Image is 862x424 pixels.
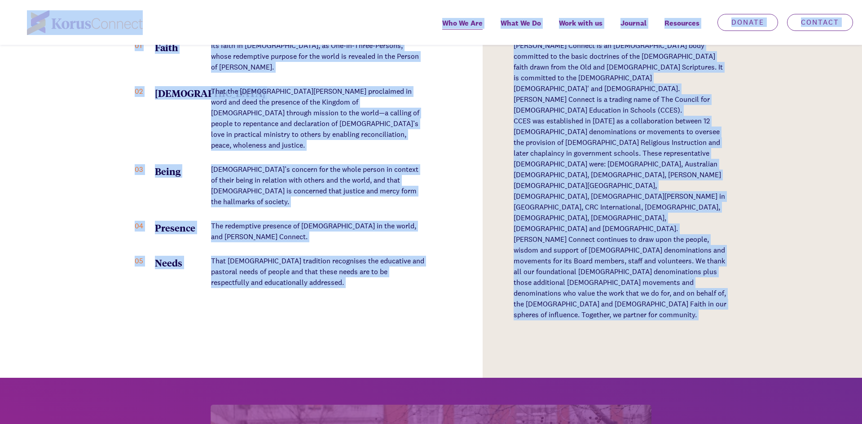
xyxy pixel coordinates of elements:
span: Being [155,164,198,178]
p: That [DEMOGRAPHIC_DATA] tradition recognises the educative and pastoral needs of people and that ... [211,256,424,288]
span: Journal [620,17,646,30]
div: Resources [655,13,708,45]
p: [PERSON_NAME] Connect continues to draw upon the people, wisdom and support of [DEMOGRAPHIC_DATA]... [514,234,727,320]
a: Donate [717,14,778,31]
p: The redemptive presence of [DEMOGRAPHIC_DATA] in the world, and [PERSON_NAME] Connect. [211,221,424,242]
a: Who We Are [433,13,492,45]
p: [PERSON_NAME] Connect is an [DEMOGRAPHIC_DATA] body committed to the basic doctrines of the [DEMO... [514,40,727,94]
span: Who We Are [442,17,483,30]
img: korus-connect%2Fc5177985-88d5-491d-9cd7-4a1febad1357_logo.svg [27,10,143,35]
a: Contact [787,14,853,31]
p: CCES was established in [DATE] as a collaboration between 12 [DEMOGRAPHIC_DATA] denominations or ... [514,116,727,234]
span: 04 [135,221,155,232]
a: Work with us [550,13,611,45]
span: 05 [135,256,155,267]
a: Journal [611,13,655,45]
p: That the [DEMOGRAPHIC_DATA][PERSON_NAME] proclaimed in word and deed the presence of the Kingdom ... [211,86,424,151]
span: What We Do [501,17,541,30]
span: Presence [155,221,198,234]
span: Faith [155,40,198,54]
p: [PERSON_NAME] Connect is a trading name of The Council for [DEMOGRAPHIC_DATA] Education in School... [514,94,727,116]
p: Its faith in [DEMOGRAPHIC_DATA], as One-in-Three-Persons, whose redemptive purpose for the world ... [211,40,424,73]
span: 02 [135,86,155,97]
span: Work with us [559,17,603,30]
span: 03 [135,164,155,175]
span: 01 [135,40,155,51]
a: What We Do [492,13,550,45]
span: [DEMOGRAPHIC_DATA] [155,86,198,100]
span: Needs [155,256,198,269]
p: [DEMOGRAPHIC_DATA]’s concern for the whole person in context of their being in relation with othe... [211,164,424,207]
